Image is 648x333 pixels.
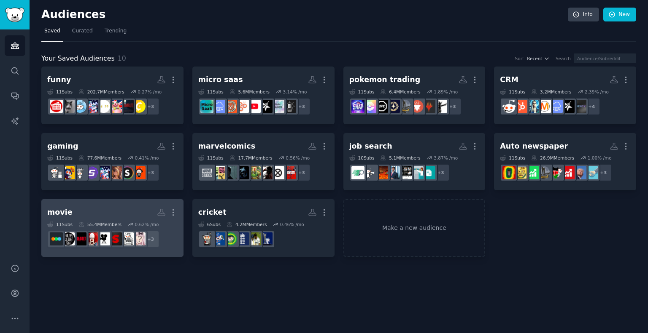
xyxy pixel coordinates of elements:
[585,166,598,179] img: technology
[198,75,243,85] div: micro saas
[573,100,586,113] img: agency
[293,98,310,115] div: + 3
[105,27,127,35] span: Trending
[47,141,78,152] div: gaming
[200,166,213,179] img: marvelstudios
[121,232,134,245] img: movies
[142,230,159,248] div: + 3
[236,100,249,113] img: GrowthHacking
[283,100,296,113] img: Business_Ideas
[236,166,249,179] img: Avengers
[343,133,486,191] a: job search10Subs5.1MMembers3.87% /mo+3jobsrecruiterRecruitmentLinkedInLunaticsrecruitinghellfreel...
[531,89,571,95] div: 3.2M Members
[132,232,146,245] img: animequestions
[198,221,221,227] div: 6 Sub s
[380,89,420,95] div: 6.4M Members
[343,67,486,124] a: pokemon trading11Subs6.4MMembers1.89% /mo+3yugiohmtgpouroverSacramentoLorcanaufcPokemonPocketMarv...
[192,67,335,124] a: micro saas11Subs5.6MMembers3.14% /mo+3Business_IdeasindiehackersSaaSMarketingyoutubeGrowthHacking...
[434,100,447,113] img: yugioh
[41,8,568,21] h2: Audiences
[192,199,335,257] a: cricket6Subs4.2MMembers0.46% /mocricketworldcupCricketShitpostEnglandCricketPakCricketIndiaCricke...
[573,166,586,179] img: Conservative
[293,164,310,181] div: + 3
[271,166,284,179] img: xmen
[224,166,237,179] img: marvelmemes
[375,100,388,113] img: ufc
[514,166,527,179] img: MetalsOnReddit
[198,155,224,161] div: 11 Sub s
[229,155,273,161] div: 17.7M Members
[236,232,249,245] img: EnglandCricket
[102,24,130,42] a: Trending
[531,155,574,161] div: 26.9M Members
[526,100,539,113] img: automation
[248,100,261,113] img: youtube
[97,166,110,179] img: teenagers
[410,166,424,179] img: recruiter
[72,27,93,35] span: Curated
[500,89,525,95] div: 11 Sub s
[349,155,375,161] div: 10 Sub s
[212,100,225,113] img: SaaS
[538,166,551,179] img: Sacramento
[556,56,571,61] div: Search
[515,56,524,61] div: Sort
[85,232,98,245] img: HorrorMovies
[212,232,225,245] img: IndiaCricket
[41,133,184,191] a: gaming11Subs77.6MMembers0.41% /mo+3videogamesstreamingvtubersteenagersSmallStreamerschessletsplay...
[135,221,159,227] div: 0.62 % /mo
[248,232,261,245] img: CricketShitpost
[224,232,237,245] img: PakCricket
[351,100,364,113] img: MarvelSnap
[349,141,392,152] div: job search
[47,155,73,161] div: 11 Sub s
[259,232,273,245] img: cricketworldcup
[41,199,184,257] a: movie11Subs55.4MMembers0.62% /mo+3animequestionsmoviesShudderMovieSuggestionsHorrorMovieshorrorFi...
[527,56,542,61] span: Recent
[142,164,159,181] div: + 3
[399,166,412,179] img: Recruitment
[500,75,518,85] div: CRM
[248,166,261,179] img: hulk
[69,24,96,42] a: Curated
[47,221,73,227] div: 11 Sub s
[5,8,24,22] img: GummySearch logo
[280,221,304,227] div: 0.46 % /mo
[363,100,376,113] img: PokemonPocket
[363,166,376,179] img: freelance_forhire
[375,166,388,179] img: recruitinghell
[200,232,213,245] img: Cricket
[118,54,126,62] span: 10
[410,100,424,113] img: pourover
[41,67,184,124] a: funny11Subs202.7MMembers0.27% /mo+3CryptoCurrencyClassicscambaitCasualUKinspirationalquotesteenag...
[422,100,435,113] img: mtg
[78,155,121,161] div: 77.6M Members
[62,166,75,179] img: letsplay
[550,100,563,113] img: SaaS
[349,89,375,95] div: 11 Sub s
[47,207,73,218] div: movie
[132,166,146,179] img: videogames
[109,100,122,113] img: CasualUK
[585,89,609,95] div: 2.39 % /mo
[198,141,255,152] div: marvelcomics
[588,155,612,161] div: 1.00 % /mo
[494,67,636,124] a: CRM11Subs3.2MMembers2.39% /mo+4agencySaaSMarketingSaaSmarketingautomationhubspotsales
[229,89,270,95] div: 5.6M Members
[583,98,600,115] div: + 4
[78,221,121,227] div: 55.4M Members
[444,98,462,115] div: + 3
[97,100,110,113] img: inspirationalquotes
[286,155,310,161] div: 0.56 % /mo
[502,166,516,179] img: ireland
[568,8,599,22] a: Info
[399,100,412,113] img: Sacramento
[85,166,98,179] img: SmallStreamers
[62,232,75,245] img: FilmClubPH
[434,89,458,95] div: 1.89 % /mo
[343,199,486,257] a: Make a new audience
[283,166,296,179] img: ActionFigures
[97,232,110,245] img: MovieSuggestions
[538,100,551,113] img: marketing
[380,155,420,161] div: 5.1M Members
